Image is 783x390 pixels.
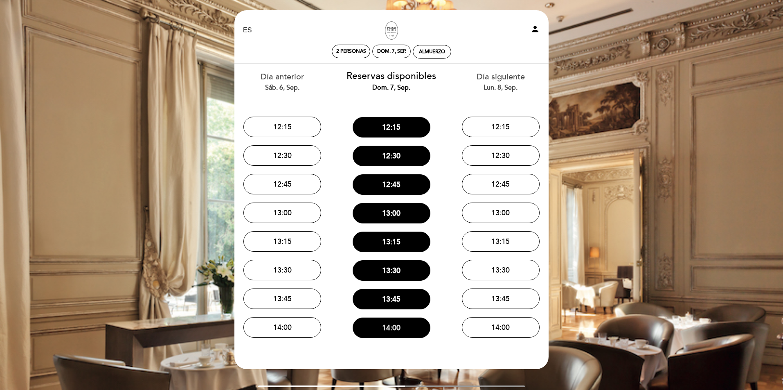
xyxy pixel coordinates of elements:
div: dom. 7, sep. [377,48,406,54]
button: 14:00 [353,318,430,338]
button: 13:00 [462,203,540,223]
button: 12:15 [462,117,540,137]
button: 14:00 [243,317,321,338]
button: 12:30 [353,146,430,166]
button: 13:30 [462,260,540,280]
button: person [530,24,540,37]
button: 12:15 [353,117,430,138]
button: 12:45 [243,174,321,194]
div: Reservas disponibles [343,70,440,92]
button: 13:45 [462,289,540,309]
button: 12:15 [243,117,321,137]
div: Día siguiente [452,71,549,92]
button: 12:30 [462,145,540,166]
button: 14:00 [462,317,540,338]
a: Los Salones del Piano [PERSON_NAME] [340,19,443,42]
div: dom. 7, sep. [343,83,440,92]
i: person [530,24,540,34]
button: 13:45 [353,289,430,309]
div: lun. 8, sep. [452,83,549,92]
span: 2 personas [336,48,366,54]
button: 12:45 [353,174,430,195]
button: 13:30 [353,260,430,281]
button: 13:15 [462,231,540,252]
button: 13:30 [243,260,321,280]
button: 12:45 [462,174,540,194]
button: 13:15 [243,231,321,252]
button: 12:30 [243,145,321,166]
div: Día anterior [234,71,331,92]
div: sáb. 6, sep. [234,83,331,92]
div: Almuerzo [419,49,445,55]
button: 13:00 [243,203,321,223]
button: 13:45 [243,289,321,309]
button: 13:00 [353,203,430,223]
button: 13:15 [353,232,430,252]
